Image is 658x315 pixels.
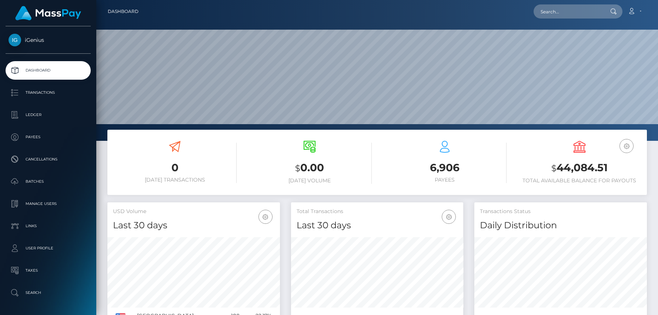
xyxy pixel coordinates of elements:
[9,243,88,254] p: User Profile
[6,150,91,169] a: Cancellations
[113,219,274,232] h4: Last 30 days
[6,239,91,258] a: User Profile
[15,6,81,20] img: MassPay Logo
[6,128,91,146] a: Payees
[248,160,371,176] h3: 0.00
[6,217,91,235] a: Links
[6,83,91,102] a: Transactions
[6,106,91,124] a: Ledger
[9,65,88,76] p: Dashboard
[6,283,91,302] a: Search
[9,198,88,209] p: Manage Users
[297,219,458,232] h4: Last 30 days
[383,177,507,183] h6: Payees
[108,4,138,19] a: Dashboard
[9,287,88,298] p: Search
[518,178,641,184] h6: Total Available Balance for Payouts
[9,109,88,120] p: Ledger
[480,219,641,232] h4: Daily Distribution
[295,163,300,173] small: $
[534,4,603,19] input: Search...
[113,160,237,175] h3: 0
[6,172,91,191] a: Batches
[480,208,641,215] h5: Transactions Status
[6,195,91,213] a: Manage Users
[113,177,237,183] h6: [DATE] Transactions
[6,37,91,43] span: iGenius
[383,160,507,175] h3: 6,906
[9,176,88,187] p: Batches
[297,208,458,215] h5: Total Transactions
[6,61,91,80] a: Dashboard
[113,208,274,215] h5: USD Volume
[9,132,88,143] p: Payees
[9,265,88,276] p: Taxes
[9,87,88,98] p: Transactions
[9,220,88,232] p: Links
[518,160,641,176] h3: 44,084.51
[6,261,91,280] a: Taxes
[9,154,88,165] p: Cancellations
[551,163,557,173] small: $
[9,34,21,46] img: iGenius
[248,178,371,184] h6: [DATE] Volume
